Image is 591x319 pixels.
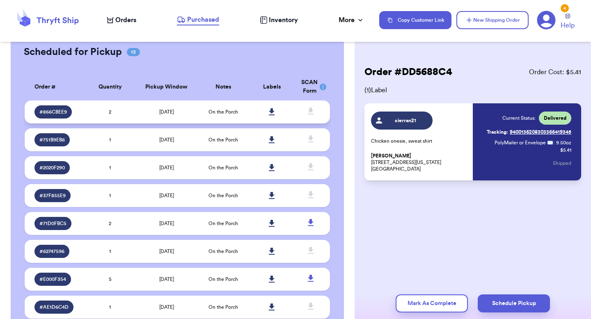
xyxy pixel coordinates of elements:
span: # 866CBEE9 [39,109,67,115]
h2: Order # DD5688C4 [364,66,452,79]
span: Purchased [187,15,219,25]
span: # 2020F290 [39,164,65,171]
span: # 62747596 [39,248,64,255]
button: New Shipping Order [456,11,529,29]
p: [STREET_ADDRESS][US_STATE] [GEOGRAPHIC_DATA] [371,153,468,172]
th: Labels [247,73,296,100]
span: [DATE] [159,109,174,114]
span: On the Porch [208,305,238,310]
span: On the Porch [208,165,238,170]
span: Orders [115,15,136,25]
span: On the Porch [208,109,238,114]
a: Orders [107,15,136,25]
a: Help [561,14,575,30]
span: [DATE] [159,277,174,282]
span: On the Porch [208,249,238,254]
span: 1 [109,305,111,310]
span: # 71D0FBC5 [39,220,66,227]
p: Chicken onesie, sweat shirt [371,138,468,144]
span: 2 [109,221,111,226]
span: 9.50 oz [556,139,571,146]
span: # AE1D6C4D [39,304,69,310]
span: [PERSON_NAME] [371,153,411,159]
span: Delivered [544,115,566,121]
th: Order # [25,73,86,100]
a: Tracking:9400136208303366419345 [487,125,571,139]
span: PolyMailer or Envelope ✉️ [495,140,553,145]
h2: Scheduled for Pickup [24,46,122,59]
span: 1 [109,249,111,254]
button: Copy Customer Link [379,11,451,29]
span: On the Porch [208,221,238,226]
span: Order Cost: $ 5.41 [529,67,581,77]
span: Inventory [269,15,298,25]
span: : [553,139,554,146]
span: 5 [109,277,112,282]
span: 1 [109,137,111,142]
span: cierran21 [386,117,425,124]
span: ( 1 ) Label [364,85,581,95]
p: $ 5.41 [560,147,571,153]
span: On the Porch [208,277,238,282]
span: [DATE] [159,193,174,198]
span: 1 [109,165,111,170]
div: 4 [561,4,569,12]
th: Pickup Window [135,73,199,100]
div: More [339,15,364,25]
span: 1 [109,193,111,198]
span: [DATE] [159,137,174,142]
span: [DATE] [159,165,174,170]
span: # 751B9EB6 [39,137,65,143]
span: Help [561,21,575,30]
span: [DATE] [159,305,174,310]
span: [DATE] [159,249,174,254]
a: Inventory [260,15,298,25]
span: 13 [127,48,140,56]
a: Purchased [177,15,219,25]
button: Schedule Pickup [478,294,550,312]
span: # 37F855E9 [39,192,66,199]
th: Quantity [86,73,135,100]
span: 2 [109,109,111,114]
span: # E000F354 [39,276,66,283]
span: Tracking: [487,129,508,135]
span: Current Status: [502,115,536,121]
a: 4 [537,11,556,30]
span: On the Porch [208,137,238,142]
button: Mark As Complete [396,294,468,312]
span: [DATE] [159,221,174,226]
div: SCAN Form [301,78,320,96]
button: Shipped [553,154,571,172]
span: On the Porch [208,193,238,198]
th: Notes [199,73,247,100]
